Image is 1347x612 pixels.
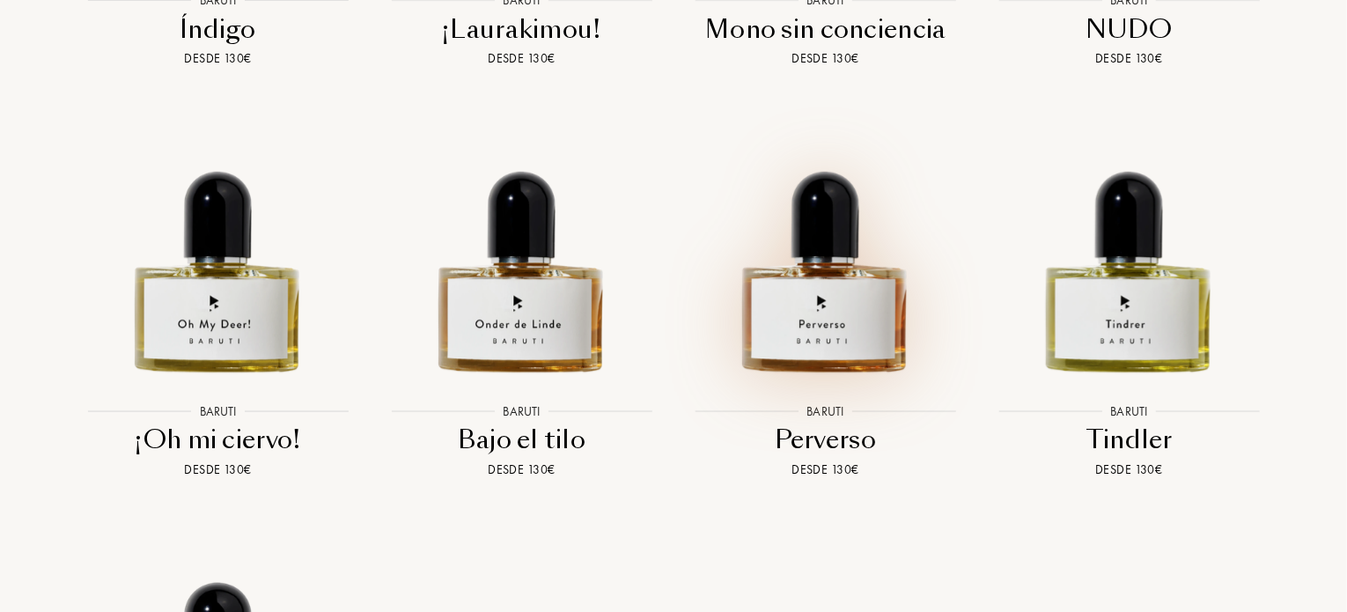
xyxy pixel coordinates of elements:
[977,90,1281,501] a: Tindrer BarutiBarutiTindlerDesde 130€
[441,12,601,47] font: ¡Laurakimou!
[1111,402,1148,418] font: Baruti
[184,50,251,66] font: Desde 130€
[66,90,370,501] a: ¡Oh, mi ciervo! BarutiBaruti¡Oh mi ciervo!Desde 130€
[673,90,977,501] a: Perverso BarutiBarutiPerversoDesde 130€
[180,12,256,47] font: Índigo
[791,50,858,66] font: Desde 130€
[488,50,555,66] font: Desde 130€
[385,109,659,383] img: Bajo la dirección de Linde Baruti
[791,461,858,477] font: Desde 130€
[504,402,541,418] font: Baruti
[1095,50,1162,66] font: Desde 130€
[135,423,302,457] font: ¡Oh mi ciervo!
[200,402,237,418] font: Baruti
[370,90,673,501] a: Bajo la dirección de Linde BarutiBarutiBajo el tiloDesde 130€
[458,423,585,457] font: Bajo el tilo
[807,402,844,418] font: Baruti
[1086,423,1173,457] font: Tindler
[488,461,555,477] font: Desde 130€
[1086,12,1173,47] font: NUDO
[704,12,946,47] font: Mono sin conciencia
[992,109,1266,383] img: Tindrer Baruti
[81,109,355,383] img: ¡Oh, mi ciervo! Baruti
[1095,461,1162,477] font: Desde 130€
[775,423,876,457] font: Perverso
[184,461,251,477] font: Desde 130€
[688,109,962,383] img: Perverso Baruti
